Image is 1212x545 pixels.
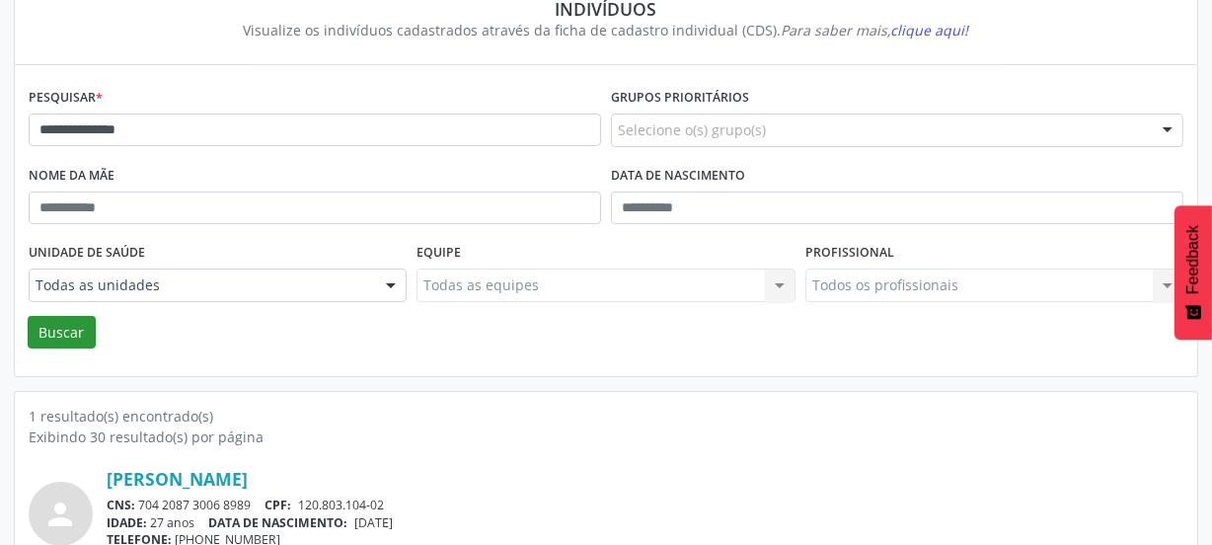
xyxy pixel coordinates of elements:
span: [DATE] [354,514,393,531]
span: Selecione o(s) grupo(s) [618,119,766,140]
div: 1 resultado(s) encontrado(s) [29,406,1183,427]
span: Todas as unidades [36,275,366,295]
span: IDADE: [107,514,147,531]
label: Nome da mãe [29,161,114,192]
span: Feedback [1184,225,1202,294]
button: Buscar [28,316,96,350]
div: Exibindo 30 resultado(s) por página [29,427,1183,447]
label: Profissional [805,238,894,269]
a: [PERSON_NAME] [107,468,248,490]
span: 120.803.104-02 [298,497,384,513]
label: Unidade de saúde [29,238,145,269]
span: CNS: [107,497,135,513]
button: Feedback - Mostrar pesquisa [1174,205,1212,340]
label: Equipe [417,238,461,269]
span: CPF: [265,497,292,513]
div: 27 anos [107,514,1183,531]
div: Visualize os indivíduos cadastrados através da ficha de cadastro individual (CDS). [42,20,1170,40]
i: Para saber mais, [782,21,969,39]
label: Data de nascimento [611,161,745,192]
div: 704 2087 3006 8989 [107,497,1183,513]
span: DATA DE NASCIMENTO: [209,514,348,531]
label: Grupos prioritários [611,83,749,114]
span: clique aqui! [891,21,969,39]
label: Pesquisar [29,83,103,114]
